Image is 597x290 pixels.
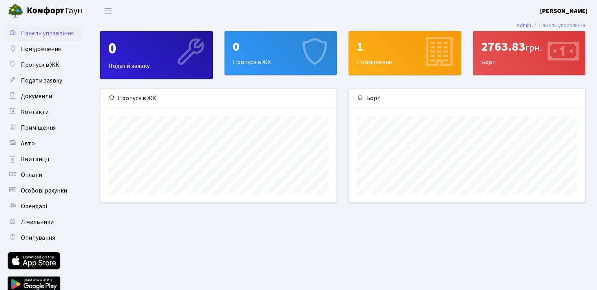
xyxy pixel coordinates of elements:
[225,31,337,75] a: 0Пропуск в ЖК
[505,17,597,34] nav: breadcrumb
[531,21,585,30] li: Панель управління
[4,198,82,214] a: Орендарі
[4,167,82,183] a: Оплати
[21,233,55,242] span: Опитування
[4,230,82,246] a: Опитування
[4,214,82,230] a: Лічильники
[481,39,577,54] div: 2763.83
[21,139,35,148] span: Авто
[4,41,82,57] a: Повідомлення
[27,4,82,18] span: Таун
[4,120,82,136] a: Приміщення
[21,29,74,38] span: Панель управління
[4,73,82,88] a: Подати заявку
[540,6,588,16] a: [PERSON_NAME]
[21,45,61,53] span: Повідомлення
[4,151,82,167] a: Квитанції
[4,88,82,104] a: Документи
[21,155,49,163] span: Квитанції
[100,31,212,79] div: Подати заявку
[525,41,542,55] span: грн.
[100,89,336,108] div: Пропуск в ЖК
[21,171,42,179] span: Оплати
[108,39,204,58] div: 0
[517,21,531,29] a: Admin
[349,31,461,75] a: 1Приміщення
[540,7,588,15] b: [PERSON_NAME]
[349,31,461,75] div: Приміщення
[27,4,64,17] b: Комфорт
[8,3,24,19] img: logo.png
[349,89,585,108] div: Борг
[357,39,453,54] div: 1
[100,31,213,79] a: 0Подати заявку
[4,104,82,120] a: Контакти
[21,218,54,226] span: Лічильники
[21,76,62,85] span: Подати заявку
[21,123,56,132] span: Приміщення
[21,92,52,101] span: Документи
[4,57,82,73] a: Пропуск в ЖК
[4,183,82,198] a: Особові рахунки
[21,202,47,211] span: Орендарі
[473,31,585,75] div: Борг
[4,26,82,41] a: Панель управління
[225,31,337,75] div: Пропуск в ЖК
[21,61,59,69] span: Пропуск в ЖК
[21,186,67,195] span: Особові рахунки
[4,136,82,151] a: Авто
[21,108,49,116] span: Контакти
[233,39,329,54] div: 0
[98,4,118,17] button: Переключити навігацію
